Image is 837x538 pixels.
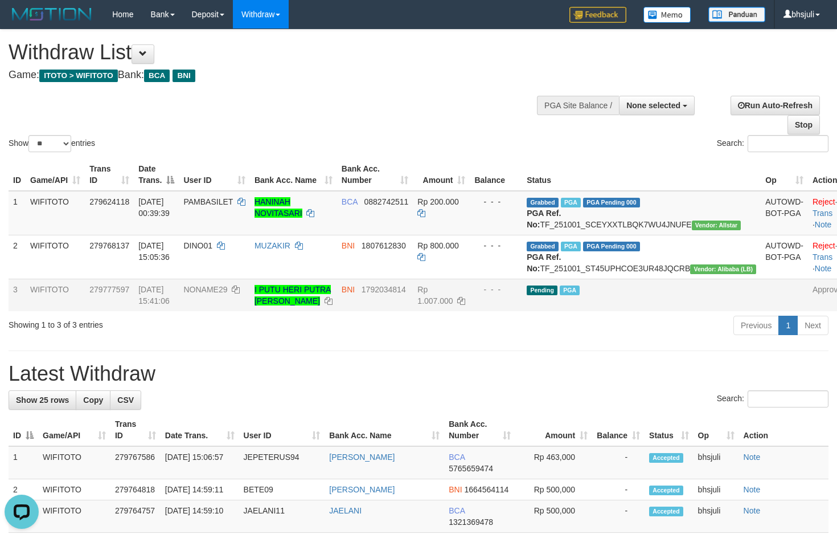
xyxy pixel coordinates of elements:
img: Button%20Memo.svg [643,7,691,23]
td: 2 [9,235,26,279]
th: Balance: activate to sort column ascending [592,414,645,446]
th: Date Trans.: activate to sort column ascending [161,414,239,446]
td: TF_251001_ST45UPHCOE3UR48JQCRB [522,235,761,279]
span: PGA Pending [583,242,640,251]
td: WIFITOTO [26,191,85,235]
a: [PERSON_NAME] [329,485,395,494]
th: Bank Acc. Name: activate to sort column ascending [325,414,444,446]
span: Pending [527,286,557,295]
span: ITOTO > WIFITOTO [39,70,118,82]
label: Search: [717,135,828,152]
td: WIFITOTO [26,279,85,311]
span: 279624118 [89,197,129,206]
td: JEPETERUS94 [239,446,325,479]
td: 279767586 [110,446,161,479]
td: WIFITOTO [38,446,110,479]
input: Search: [748,390,828,407]
span: PGA Pending [583,198,640,207]
a: I PUTU HERI PUTRA [PERSON_NAME] [255,285,331,305]
td: - [592,479,645,500]
a: Note [744,453,761,462]
td: 279764757 [110,500,161,533]
span: None selected [626,101,680,110]
span: CSV [117,396,134,405]
td: Rp 500,000 [515,479,593,500]
h1: Withdraw List [9,41,547,64]
span: Rp 1.007.000 [417,285,453,305]
td: AUTOWD-BOT-PGA [761,191,808,235]
img: Feedback.jpg [569,7,626,23]
th: Op: activate to sort column ascending [694,414,739,446]
span: Show 25 rows [16,396,69,405]
th: Bank Acc. Number: activate to sort column ascending [444,414,515,446]
td: [DATE] 14:59:11 [161,479,239,500]
td: bhsjuli [694,500,739,533]
span: [DATE] 15:05:36 [138,241,170,262]
td: JAELANI11 [239,500,325,533]
td: - [592,500,645,533]
span: Copy 1321369478 to clipboard [449,517,493,527]
span: [DATE] 00:39:39 [138,197,170,218]
th: Trans ID: activate to sort column ascending [85,158,134,191]
span: Marked by bhsaldo [561,198,581,207]
td: 3 [9,279,26,311]
th: Game/API: activate to sort column ascending [26,158,85,191]
th: Bank Acc. Name: activate to sort column ascending [250,158,337,191]
span: DINO01 [183,241,212,250]
span: Copy 0882742511 to clipboard [364,197,408,206]
span: BNI [342,241,355,250]
a: Reject [813,197,835,206]
td: [DATE] 14:59:10 [161,500,239,533]
th: User ID: activate to sort column ascending [179,158,249,191]
span: BNI [449,485,462,494]
th: Date Trans.: activate to sort column descending [134,158,179,191]
th: Bank Acc. Number: activate to sort column ascending [337,158,413,191]
th: Amount: activate to sort column ascending [515,414,593,446]
a: Note [744,506,761,515]
span: Grabbed [527,242,559,251]
img: MOTION_logo.png [9,6,95,23]
td: WIFITOTO [38,500,110,533]
th: Op: activate to sort column ascending [761,158,808,191]
img: panduan.png [708,7,765,22]
a: CSV [110,390,141,410]
span: 279777597 [89,285,129,294]
td: WIFITOTO [38,479,110,500]
span: Copy [83,396,103,405]
td: BETE09 [239,479,325,500]
b: PGA Ref. No: [527,252,561,273]
label: Search: [717,390,828,407]
td: Rp 463,000 [515,446,593,479]
th: ID [9,158,26,191]
span: BNI [342,285,355,294]
span: Copy 1792034814 to clipboard [362,285,406,294]
td: Rp 500,000 [515,500,593,533]
a: Next [797,316,828,335]
th: Amount: activate to sort column ascending [413,158,470,191]
div: PGA Site Balance / [537,96,619,115]
a: MUZAKIR [255,241,290,250]
h4: Game: Bank: [9,70,547,81]
th: Game/API: activate to sort column ascending [38,414,110,446]
th: Action [739,414,828,446]
span: PGA [560,286,580,295]
td: TF_251001_SCEYXXTLBQK7WU4JNUFE [522,191,761,235]
span: Vendor URL: https://secure31.1velocity.biz [692,221,741,230]
div: Showing 1 to 3 of 3 entries [9,315,340,331]
span: Rp 200.000 [417,197,458,206]
td: WIFITOTO [26,235,85,279]
span: BCA [144,70,170,82]
span: [DATE] 15:41:06 [138,285,170,305]
a: [PERSON_NAME] [329,453,395,462]
a: Note [744,485,761,494]
a: Show 25 rows [9,390,76,410]
a: Note [815,220,832,229]
select: Showentries [28,135,71,152]
span: BCA [449,453,465,462]
td: 1 [9,191,26,235]
span: Vendor URL: https://dashboard.q2checkout.com/secure [690,264,756,274]
td: 279764818 [110,479,161,500]
span: Marked by bhsjuli [561,242,581,251]
th: ID: activate to sort column descending [9,414,38,446]
td: 1 [9,446,38,479]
